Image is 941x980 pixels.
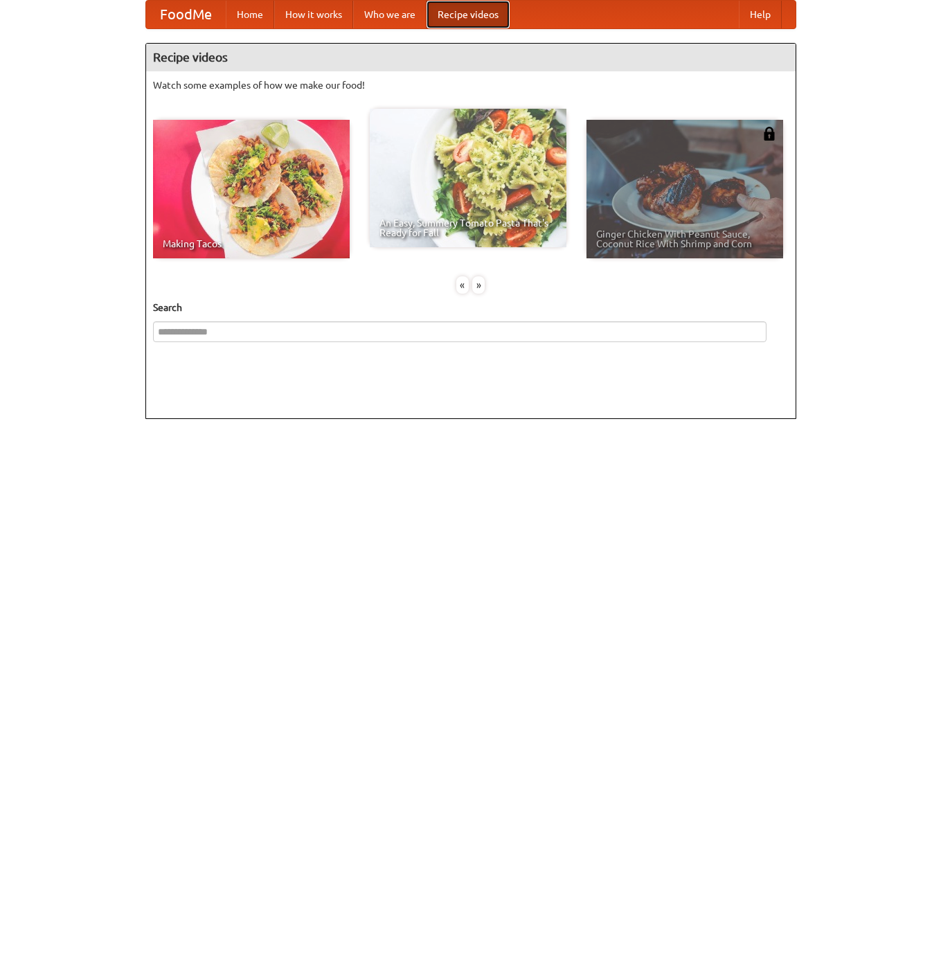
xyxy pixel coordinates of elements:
a: How it works [274,1,353,28]
div: « [456,276,469,294]
h4: Recipe videos [146,44,796,71]
a: Recipe videos [427,1,510,28]
span: An Easy, Summery Tomato Pasta That's Ready for Fall [379,218,557,238]
h5: Search [153,301,789,314]
span: Making Tacos [163,239,340,249]
a: Making Tacos [153,120,350,258]
p: Watch some examples of how we make our food! [153,78,789,92]
a: FoodMe [146,1,226,28]
a: Help [739,1,782,28]
a: An Easy, Summery Tomato Pasta That's Ready for Fall [370,109,566,247]
img: 483408.png [762,127,776,141]
a: Who we are [353,1,427,28]
div: » [472,276,485,294]
a: Home [226,1,274,28]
